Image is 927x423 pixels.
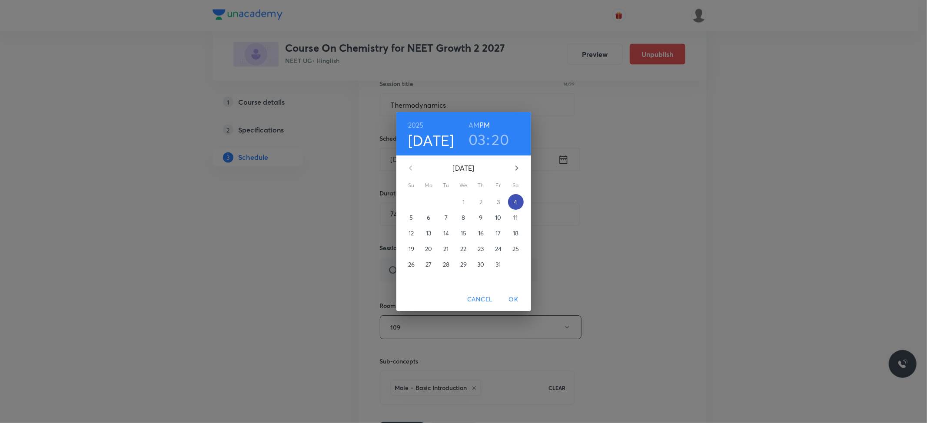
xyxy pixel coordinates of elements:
[473,181,489,190] span: Th
[404,181,419,190] span: Su
[477,260,484,269] p: 30
[439,257,454,272] button: 28
[460,260,467,269] p: 29
[404,257,419,272] button: 26
[473,257,489,272] button: 30
[508,181,524,190] span: Sa
[486,130,490,149] h3: :
[513,229,518,238] p: 18
[439,225,454,241] button: 14
[491,225,506,241] button: 17
[421,241,437,257] button: 20
[443,245,449,253] p: 21
[495,260,501,269] p: 31
[464,291,496,307] button: Cancel
[409,229,414,238] p: 12
[495,229,501,238] p: 17
[514,198,517,206] p: 4
[473,241,489,257] button: 23
[503,294,524,305] span: OK
[491,257,506,272] button: 31
[473,225,489,241] button: 16
[408,131,454,149] button: [DATE]
[508,241,524,257] button: 25
[439,210,454,225] button: 7
[404,241,419,257] button: 19
[513,213,518,222] p: 11
[468,130,486,149] button: 03
[421,225,437,241] button: 13
[409,213,413,222] p: 5
[404,210,419,225] button: 5
[508,194,524,210] button: 4
[425,260,432,269] p: 27
[427,213,430,222] p: 6
[409,245,414,253] p: 19
[456,241,472,257] button: 22
[467,294,492,305] span: Cancel
[508,210,524,225] button: 11
[491,181,506,190] span: Fr
[456,257,472,272] button: 29
[421,181,437,190] span: Mo
[421,163,506,173] p: [DATE]
[461,229,466,238] p: 15
[425,245,432,253] p: 20
[443,260,449,269] p: 28
[456,210,472,225] button: 8
[421,210,437,225] button: 6
[462,213,465,222] p: 8
[456,225,472,241] button: 15
[473,210,489,225] button: 9
[479,213,482,222] p: 9
[443,229,449,238] p: 14
[439,241,454,257] button: 21
[421,257,437,272] button: 27
[508,225,524,241] button: 18
[479,119,490,131] button: PM
[491,241,506,257] button: 24
[478,245,484,253] p: 23
[445,213,448,222] p: 7
[468,119,479,131] button: AM
[460,245,466,253] p: 22
[408,119,424,131] button: 2025
[478,229,484,238] p: 16
[491,210,506,225] button: 10
[439,181,454,190] span: Tu
[495,213,501,222] p: 10
[426,229,431,238] p: 13
[404,225,419,241] button: 12
[495,245,502,253] p: 24
[500,291,528,307] button: OK
[408,260,415,269] p: 26
[512,245,519,253] p: 25
[456,181,472,190] span: We
[492,130,509,149] button: 20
